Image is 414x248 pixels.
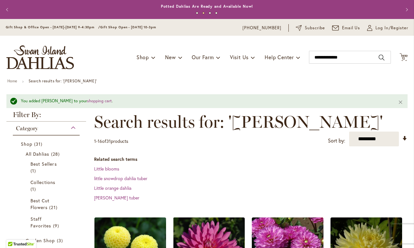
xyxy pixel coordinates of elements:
span: Best Cut Flowers [31,197,49,210]
a: Garden Shop [26,237,68,244]
span: 12 [402,56,406,60]
span: Our Farm [192,54,214,60]
a: Log In/Register [367,25,408,31]
a: Little blooms [94,166,119,172]
span: 21 [49,204,59,211]
a: Home [7,78,17,83]
a: store logo [6,45,74,69]
span: Visit Us [230,54,249,60]
a: [PHONE_NUMBER] [242,25,281,31]
span: Staff Favorites [31,216,51,229]
a: Subscribe [296,25,325,31]
a: Little orange dahlia [94,185,131,191]
button: 1 of 4 [196,12,198,14]
a: shopping cart [87,98,112,104]
span: Gift Shop & Office Open - [DATE]-[DATE] 9-4:30pm / [6,25,100,29]
span: 1 [31,167,38,174]
span: Subscribe [305,25,325,31]
a: little snowdrop dahlia tuber [94,175,147,181]
span: 31 [34,141,44,147]
span: Garden Shop [26,237,55,243]
a: Email Us [332,25,360,31]
a: Best Cut Flowers [31,197,64,211]
span: Collections [31,179,56,185]
p: - of products [94,136,128,146]
span: 1 [94,138,96,144]
a: Shop [21,141,73,147]
button: 12 [400,53,408,62]
button: Previous [2,3,14,16]
span: Help Center [265,54,294,60]
span: Gift Shop Open - [DATE] 10-3pm [100,25,156,29]
span: 16 [98,138,102,144]
button: 3 of 4 [209,12,211,14]
span: Email Us [342,25,360,31]
span: Category [16,125,38,132]
label: Sort by: [328,135,345,147]
a: [PERSON_NAME] tuber [94,195,139,201]
button: 4 of 4 [215,12,217,14]
span: 9 [53,222,61,229]
button: Next [400,3,413,16]
span: All Dahlias [26,151,49,157]
span: Shop [137,54,149,60]
span: Best Sellers [31,161,57,167]
span: Log In/Register [375,25,408,31]
a: Potted Dahlias Are Ready and Available Now! [161,4,253,9]
span: Shop [21,141,32,147]
div: You added [PERSON_NAME] to your . [21,98,388,104]
span: Search results for: '[PERSON_NAME]' [94,112,383,132]
a: All Dahlias [26,151,68,157]
span: New [165,54,176,60]
span: 31 [106,138,111,144]
strong: Filter By: [6,111,86,122]
span: 3 [57,237,65,244]
span: 1 [31,186,38,192]
a: Best Sellers [31,161,64,174]
button: 2 of 4 [202,12,205,14]
iframe: Launch Accessibility Center [5,225,23,243]
a: Collections [31,179,64,192]
span: 28 [51,151,61,157]
strong: Search results for: '[PERSON_NAME]' [29,78,97,83]
dt: Related search terms [94,156,408,162]
a: Staff Favorites [31,216,64,229]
